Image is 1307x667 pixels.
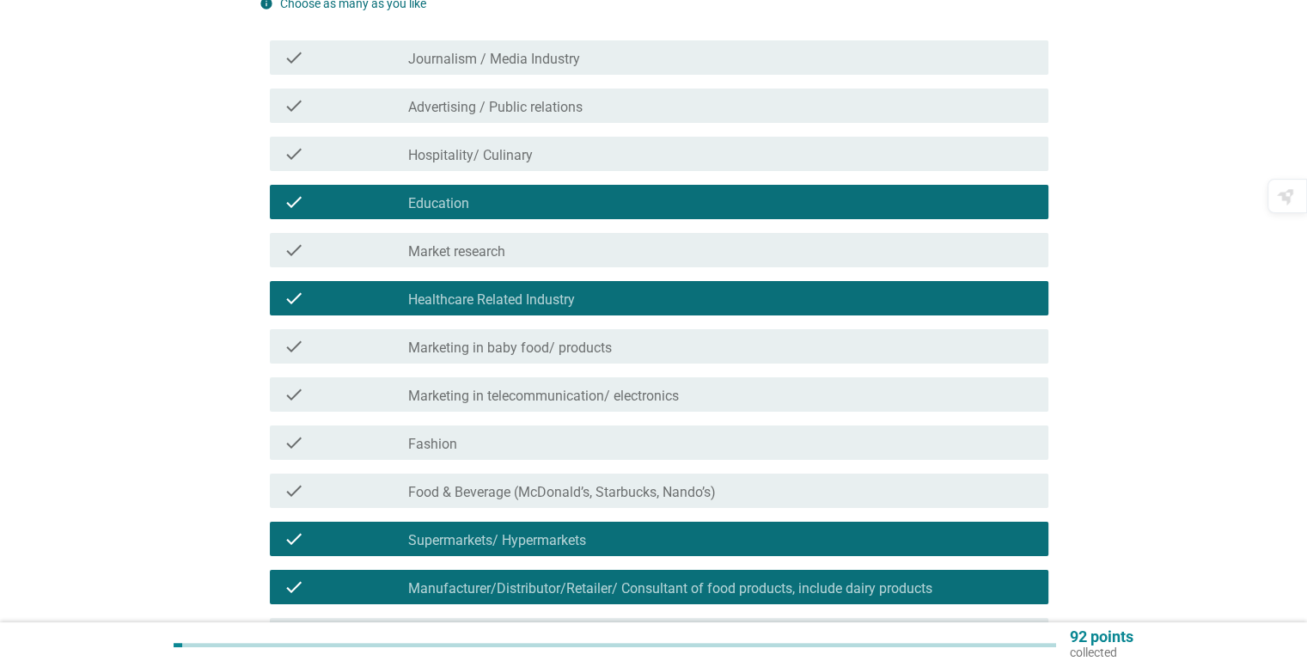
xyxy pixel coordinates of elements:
label: Journalism / Media Industry [408,51,580,68]
i: check [284,240,304,260]
i: check [284,288,304,309]
label: Healthcare Related Industry [408,291,575,309]
i: check [284,144,304,164]
label: Manufacturer/Distributor/Retailer/ Consultant of food products, include dairy products [408,580,932,597]
i: check [284,529,304,549]
i: check [284,336,304,357]
i: check [284,577,304,597]
label: Marketing in telecommunication/ electronics [408,388,679,405]
label: Hospitality/ Culinary [408,147,533,164]
label: Food & Beverage (McDonald’s, Starbucks, Nando’s) [408,484,716,501]
p: collected [1070,645,1133,660]
i: check [284,432,304,453]
label: Education [408,195,469,212]
label: Advertising / Public relations [408,99,583,116]
i: check [284,95,304,116]
i: check [284,384,304,405]
label: Marketing in baby food/ products [408,340,612,357]
p: 92 points [1070,629,1133,645]
label: Market research [408,243,505,260]
label: Fashion [408,436,457,453]
i: check [284,192,304,212]
i: check [284,47,304,68]
label: Supermarkets/ Hypermarkets [408,532,586,549]
i: check [284,480,304,501]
